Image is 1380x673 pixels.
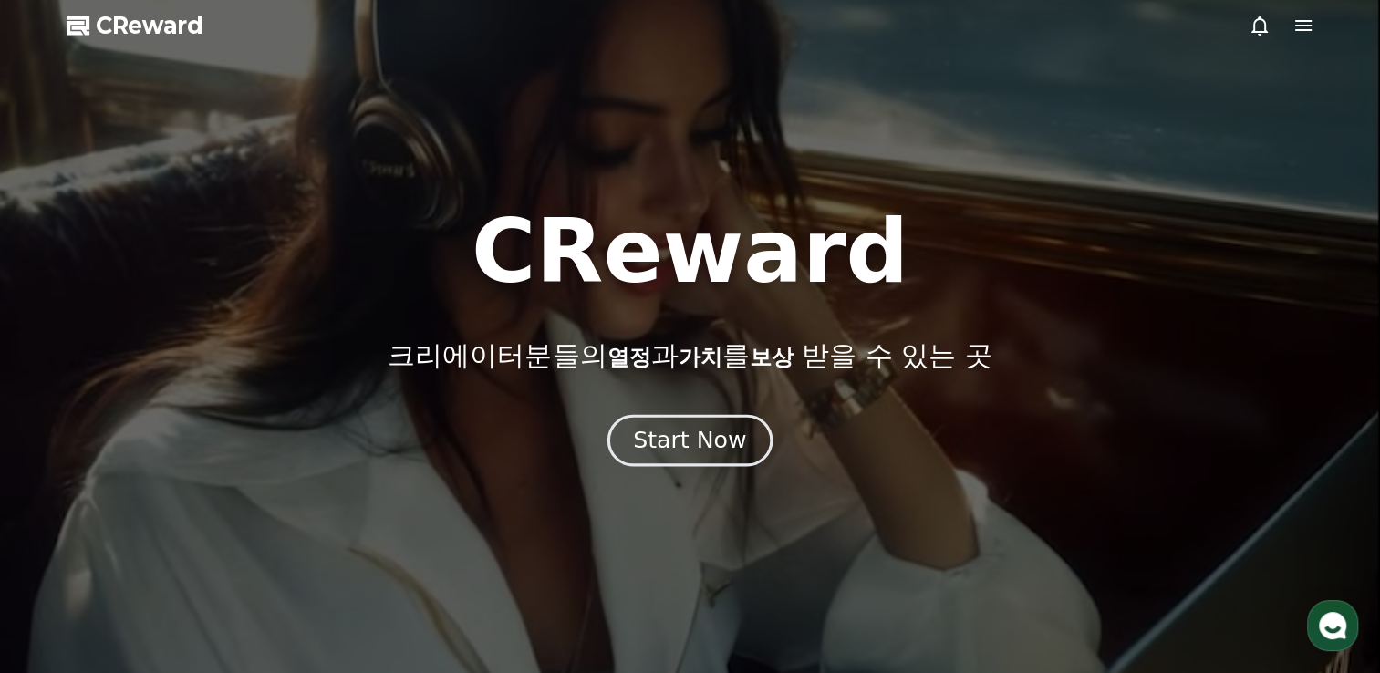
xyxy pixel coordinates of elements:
span: 대화 [167,550,189,564]
a: CReward [67,11,203,40]
a: 홈 [5,522,120,567]
a: 대화 [120,522,235,567]
h1: CReward [472,208,908,295]
span: 가치 [678,345,721,370]
span: 홈 [57,549,68,564]
div: Start Now [633,425,746,456]
span: CReward [96,11,203,40]
span: 열정 [607,345,650,370]
a: 설정 [235,522,350,567]
span: 설정 [282,549,304,564]
p: 크리에이터분들의 과 를 받을 수 있는 곳 [388,339,991,372]
button: Start Now [607,415,773,467]
span: 보상 [749,345,793,370]
a: Start Now [611,434,769,451]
